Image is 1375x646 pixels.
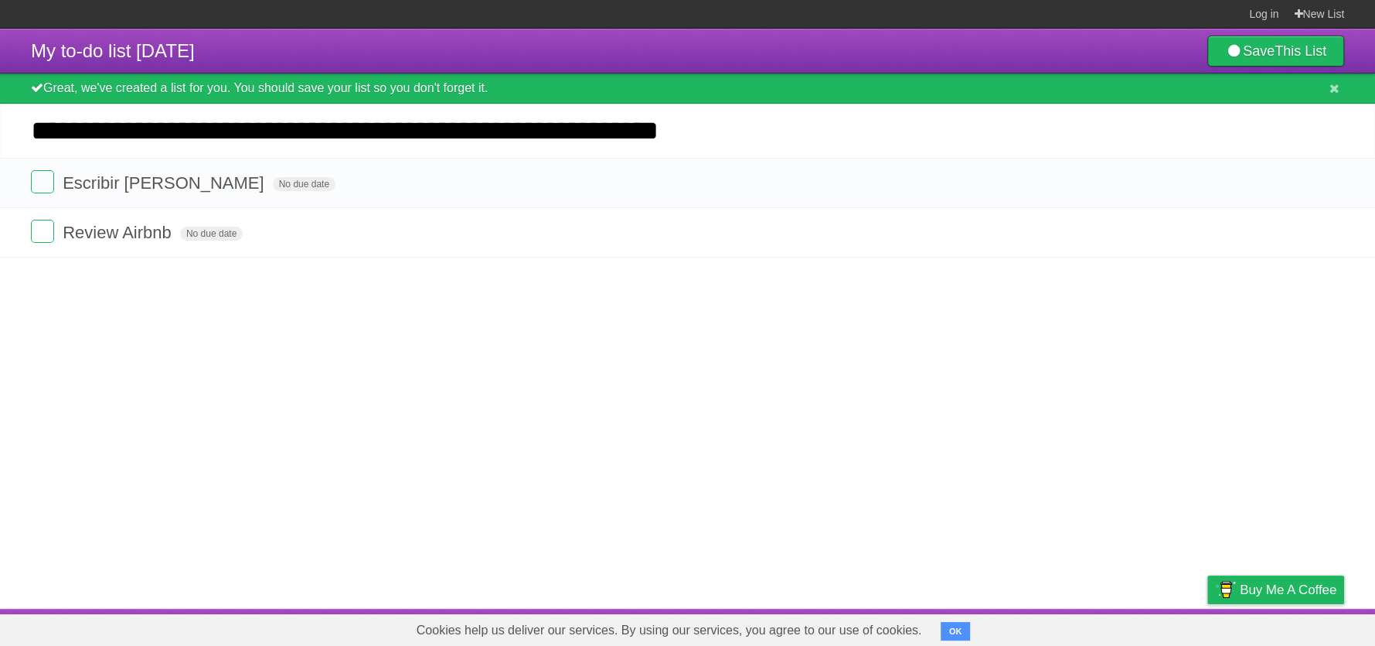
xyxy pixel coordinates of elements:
span: Cookies help us deliver our services. By using our services, you agree to our use of cookies. [401,615,938,646]
a: Terms [1135,613,1169,642]
span: Escribir [PERSON_NAME] [63,173,267,193]
a: Buy me a coffee [1207,576,1344,604]
a: Developers [1053,613,1115,642]
a: Suggest a feature [1247,613,1344,642]
span: No due date [273,177,335,191]
button: OK [941,622,971,641]
span: Review Airbnb [63,223,175,242]
span: My to-do list [DATE] [31,40,195,61]
span: No due date [180,227,243,241]
a: Privacy [1187,613,1227,642]
span: Buy me a coffee [1240,576,1336,603]
a: SaveThis List [1207,36,1344,67]
label: Done [31,220,54,243]
img: Buy me a coffee [1215,576,1236,603]
b: This List [1275,43,1326,59]
a: About [1002,613,1034,642]
label: Done [31,170,54,193]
